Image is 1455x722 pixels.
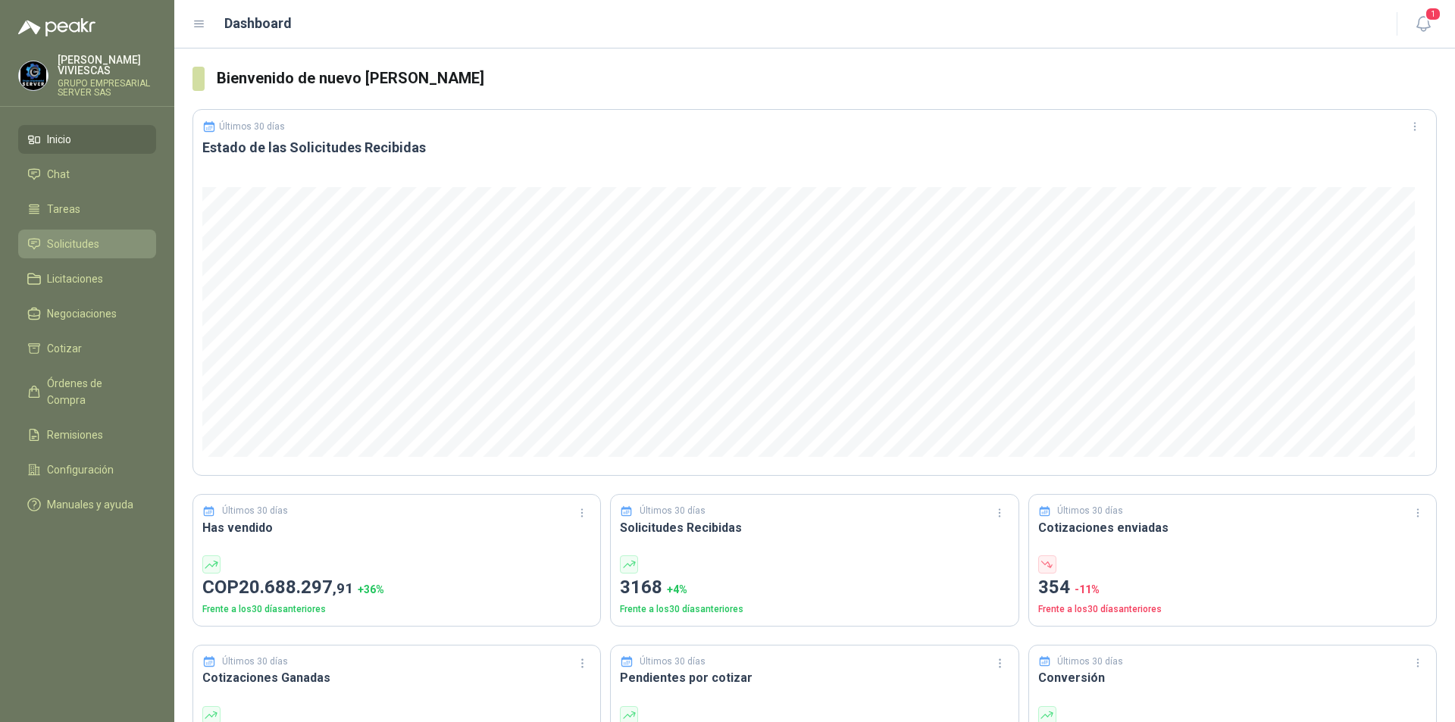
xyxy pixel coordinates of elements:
[620,518,1009,537] h3: Solicitudes Recibidas
[18,299,156,328] a: Negociaciones
[202,602,591,617] p: Frente a los 30 días anteriores
[1410,11,1437,38] button: 1
[224,13,292,34] h1: Dashboard
[620,668,1009,687] h3: Pendientes por cotizar
[47,166,70,183] span: Chat
[18,490,156,519] a: Manuales y ayuda
[47,375,142,408] span: Órdenes de Compra
[1075,583,1100,595] span: -11 %
[1057,655,1123,669] p: Últimos 30 días
[18,230,156,258] a: Solicitudes
[217,67,1437,90] h3: Bienvenido de nuevo [PERSON_NAME]
[47,201,80,217] span: Tareas
[358,583,384,595] span: + 36 %
[47,305,117,322] span: Negociaciones
[18,195,156,223] a: Tareas
[239,577,353,598] span: 20.688.297
[47,270,103,287] span: Licitaciones
[1038,602,1427,617] p: Frente a los 30 días anteriores
[640,504,706,518] p: Últimos 30 días
[58,55,156,76] p: [PERSON_NAME] VIVIESCAS
[1425,7,1441,21] span: 1
[667,583,687,595] span: + 4 %
[47,461,114,478] span: Configuración
[620,574,1009,602] p: 3168
[202,668,591,687] h3: Cotizaciones Ganadas
[58,79,156,97] p: GRUPO EMPRESARIAL SERVER SAS
[1038,668,1427,687] h3: Conversión
[47,427,103,443] span: Remisiones
[47,496,133,513] span: Manuales y ayuda
[18,125,156,154] a: Inicio
[18,455,156,484] a: Configuración
[18,334,156,363] a: Cotizar
[333,580,353,597] span: ,91
[19,61,48,90] img: Company Logo
[18,264,156,293] a: Licitaciones
[202,139,1427,157] h3: Estado de las Solicitudes Recibidas
[47,236,99,252] span: Solicitudes
[47,340,82,357] span: Cotizar
[18,369,156,414] a: Órdenes de Compra
[1038,518,1427,537] h3: Cotizaciones enviadas
[222,655,288,669] p: Últimos 30 días
[47,131,71,148] span: Inicio
[640,655,706,669] p: Últimos 30 días
[219,121,285,132] p: Últimos 30 días
[18,420,156,449] a: Remisiones
[18,160,156,189] a: Chat
[620,602,1009,617] p: Frente a los 30 días anteriores
[1057,504,1123,518] p: Últimos 30 días
[1038,574,1427,602] p: 354
[202,518,591,537] h3: Has vendido
[222,504,288,518] p: Últimos 30 días
[18,18,95,36] img: Logo peakr
[202,574,591,602] p: COP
